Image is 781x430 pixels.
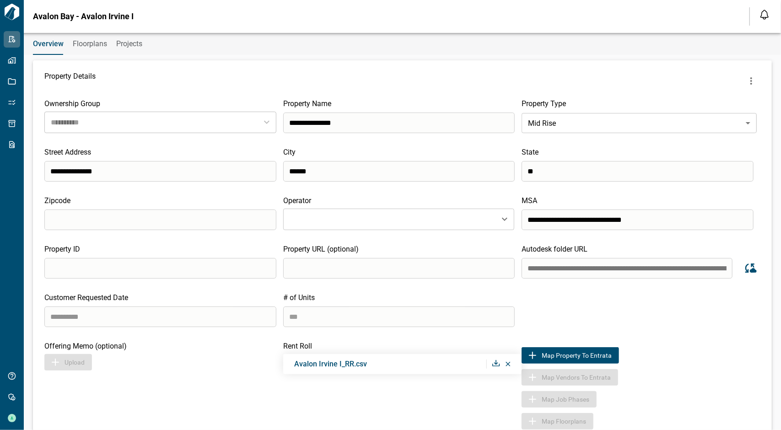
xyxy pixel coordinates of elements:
span: Rent Roll [283,342,312,350]
input: search [44,258,276,279]
input: search [44,306,276,327]
img: Map to Entrata [527,350,538,361]
span: State [522,148,539,156]
input: search [44,161,276,182]
span: MSA [522,196,537,205]
span: Property URL (optional) [283,245,359,253]
span: Autodesk folder URL [522,245,587,253]
input: search [283,258,515,279]
input: search [522,161,754,182]
input: search [522,258,733,279]
span: Ownership Group [44,99,100,108]
input: search [522,210,754,230]
input: search [44,210,276,230]
span: Property Name [283,99,331,108]
input: search [283,161,515,182]
span: Avalon Bay - Avalon Irvine I [33,12,134,21]
button: Open notification feed [757,7,772,22]
div: Mid Rise [522,110,757,136]
span: Projects [116,39,142,48]
span: Zipcode [44,196,70,205]
div: base tabs [24,33,781,55]
span: Floorplans [73,39,107,48]
span: Customer Requested Date [44,293,128,302]
input: search [283,113,515,133]
span: Street Address [44,148,91,156]
button: Map to EntrataMap Property to Entrata [522,347,619,364]
span: Avalon Irvine I_RR.csv [294,360,367,368]
span: Operator [283,196,311,205]
span: Offering Memo (optional) [44,342,127,350]
span: # of Units [283,293,315,302]
span: Property Details [44,72,96,90]
button: Sync data from Autodesk [739,258,760,279]
span: City [283,148,296,156]
button: more [742,72,760,90]
span: Property ID [44,245,80,253]
button: Open [498,213,511,226]
span: Overview [33,39,64,48]
span: Property Type [522,99,566,108]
